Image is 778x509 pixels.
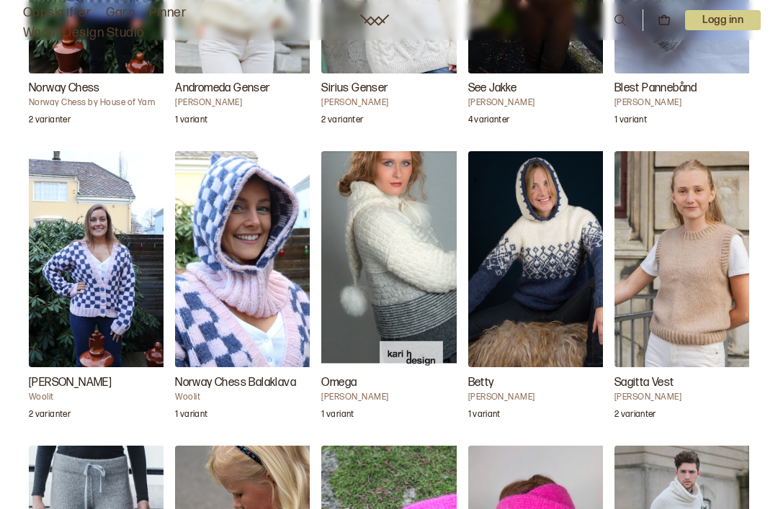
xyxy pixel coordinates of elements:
a: Oppskrifter [23,3,91,23]
h4: [PERSON_NAME] [468,392,612,403]
h3: See Jakke [468,80,612,97]
h3: Omega [321,374,465,392]
a: Betty [468,151,603,428]
a: Pinner [149,3,187,23]
p: 2 varianter [321,114,363,129]
h3: Norway Chess Balaklava [175,374,319,392]
img: Chunky Jakke [29,151,173,367]
p: Logg inn [685,10,761,30]
img: Kari HestnesBetty [468,151,612,367]
h4: Norway Chess by House of Yarn [29,97,173,109]
h3: Sirius Genser [321,80,465,97]
p: 2 varianter [614,409,656,423]
p: 1 variant [321,409,354,423]
p: 2 varianter [29,409,71,423]
h4: [PERSON_NAME] [321,97,465,109]
p: 1 variant [468,409,501,423]
a: Woolit [360,14,389,26]
h4: [PERSON_NAME] [468,97,612,109]
h3: Norway Chess [29,80,173,97]
p: 1 variant [614,114,647,129]
p: 4 varianter [468,114,510,129]
img: Anne-Kirsti EspenesSagitta Vest [614,151,759,367]
a: Chunky Jakke [29,151,164,428]
h4: [PERSON_NAME] [614,97,759,109]
h4: Woolit [175,392,319,403]
button: User dropdown [685,10,761,30]
a: Woolit Design Studio [23,23,145,43]
h3: Blest Pannebånd [614,80,759,97]
h4: [PERSON_NAME] [175,97,319,109]
h3: Sagitta Vest [614,374,759,392]
p: 2 varianter [29,114,71,129]
h4: Woolit [29,392,173,403]
p: 1 variant [175,114,207,129]
a: Norway Chess Balaklava [175,151,310,428]
h4: [PERSON_NAME] [321,392,465,403]
h3: Betty [468,374,612,392]
h3: [PERSON_NAME] [29,374,173,392]
img: Norway Chess Balaklava [175,151,319,367]
a: Garn [106,3,135,23]
h4: [PERSON_NAME] [614,392,759,403]
p: 1 variant [175,409,207,423]
h3: Andromeda Genser [175,80,319,97]
a: Omega [321,151,456,428]
img: Kari HestnesOmega [321,151,465,367]
a: Sagitta Vest [614,151,749,428]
